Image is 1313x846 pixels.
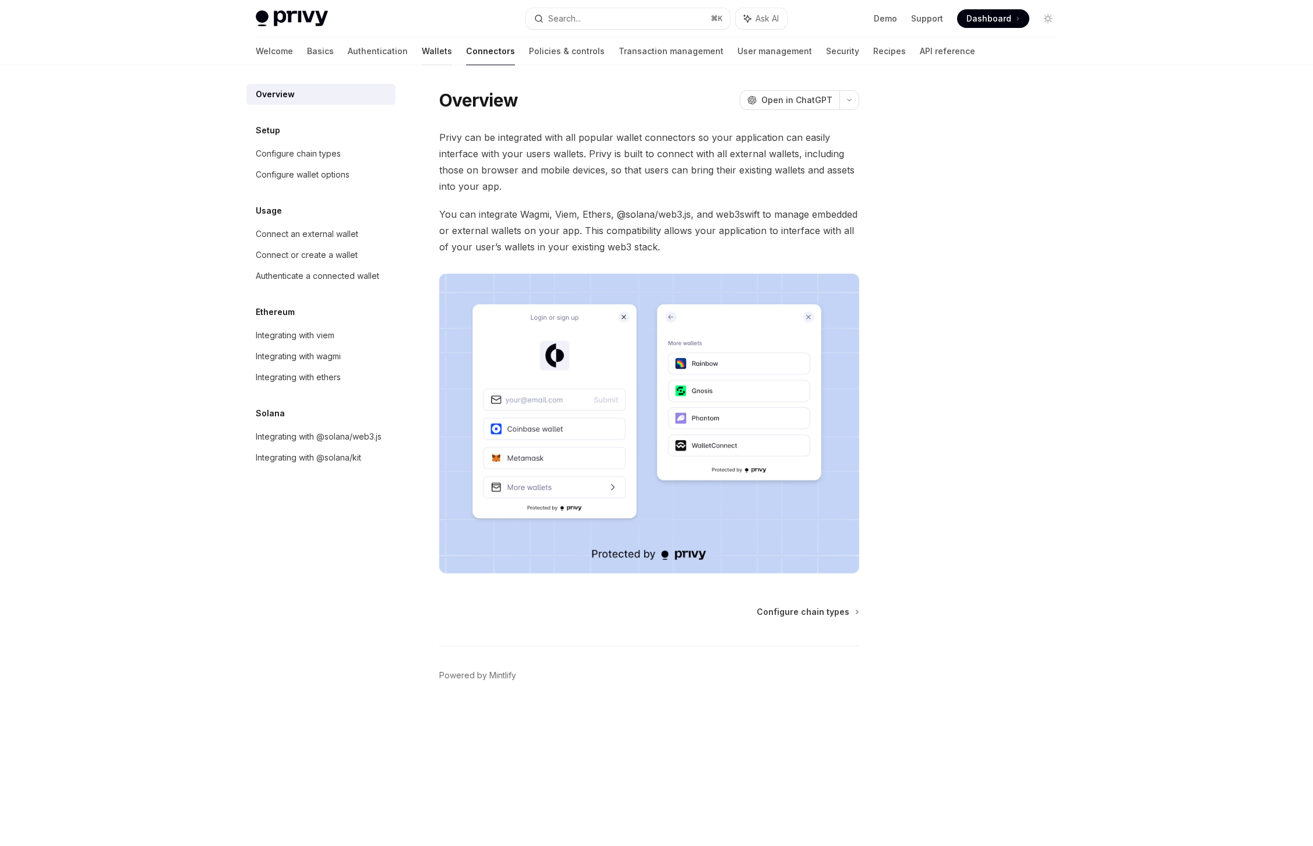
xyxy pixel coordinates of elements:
[256,10,328,27] img: light logo
[529,37,605,65] a: Policies & controls
[740,90,839,110] button: Open in ChatGPT
[711,14,723,23] span: ⌘ K
[761,94,832,106] span: Open in ChatGPT
[256,370,341,384] div: Integrating with ethers
[256,328,334,342] div: Integrating with viem
[911,13,943,24] a: Support
[307,37,334,65] a: Basics
[548,12,581,26] div: Search...
[256,37,293,65] a: Welcome
[256,451,361,465] div: Integrating with @solana/kit
[246,84,396,105] a: Overview
[256,406,285,420] h5: Solana
[422,37,452,65] a: Wallets
[737,37,812,65] a: User management
[246,245,396,266] a: Connect or create a wallet
[1039,9,1057,28] button: Toggle dark mode
[256,123,280,137] h5: Setup
[348,37,408,65] a: Authentication
[256,349,341,363] div: Integrating with wagmi
[256,147,341,161] div: Configure chain types
[246,164,396,185] a: Configure wallet options
[246,224,396,245] a: Connect an external wallet
[256,204,282,218] h5: Usage
[736,8,787,29] button: Ask AI
[439,274,859,574] img: Connectors3
[246,325,396,346] a: Integrating with viem
[619,37,723,65] a: Transaction management
[256,305,295,319] h5: Ethereum
[256,87,295,101] div: Overview
[246,447,396,468] a: Integrating with @solana/kit
[246,143,396,164] a: Configure chain types
[256,227,358,241] div: Connect an external wallet
[256,269,379,283] div: Authenticate a connected wallet
[920,37,975,65] a: API reference
[874,13,897,24] a: Demo
[826,37,859,65] a: Security
[757,606,849,618] span: Configure chain types
[957,9,1029,28] a: Dashboard
[439,206,859,255] span: You can integrate Wagmi, Viem, Ethers, @solana/web3.js, and web3swift to manage embedded or exter...
[246,367,396,388] a: Integrating with ethers
[526,8,730,29] button: Search...⌘K
[256,430,382,444] div: Integrating with @solana/web3.js
[439,90,518,111] h1: Overview
[966,13,1011,24] span: Dashboard
[439,670,516,681] a: Powered by Mintlify
[256,168,350,182] div: Configure wallet options
[246,346,396,367] a: Integrating with wagmi
[246,266,396,286] a: Authenticate a connected wallet
[439,129,859,194] span: Privy can be integrated with all popular wallet connectors so your application can easily interfa...
[246,426,396,447] a: Integrating with @solana/web3.js
[757,606,858,618] a: Configure chain types
[873,37,906,65] a: Recipes
[756,13,779,24] span: Ask AI
[466,37,515,65] a: Connectors
[256,248,358,262] div: Connect or create a wallet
